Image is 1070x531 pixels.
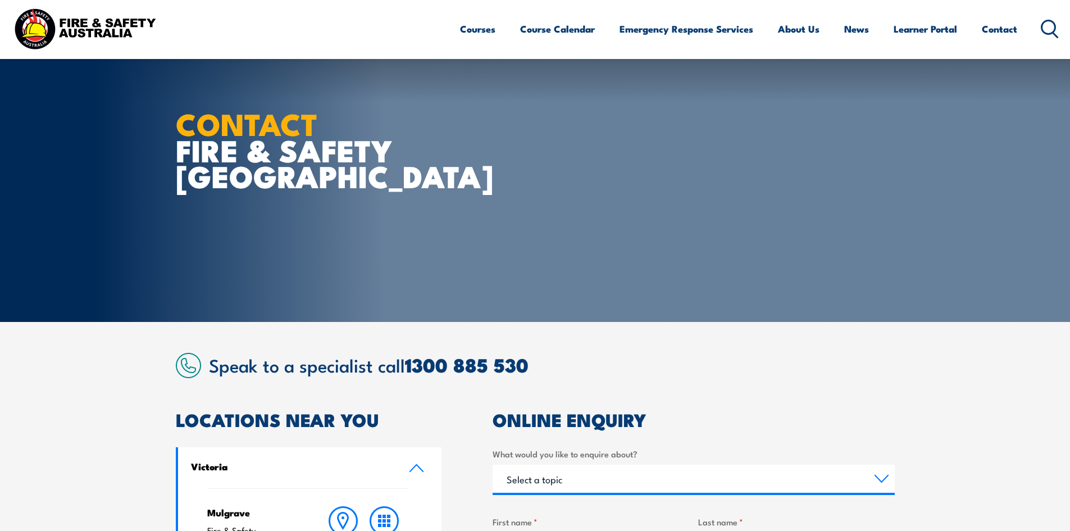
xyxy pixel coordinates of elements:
a: About Us [778,14,819,44]
a: Courses [460,14,495,44]
h2: LOCATIONS NEAR YOU [176,411,442,427]
label: Last name [698,515,895,528]
h1: FIRE & SAFETY [GEOGRAPHIC_DATA] [176,110,453,189]
h4: Victoria [191,460,392,473]
a: Course Calendar [520,14,595,44]
label: First name [493,515,689,528]
a: Contact [982,14,1017,44]
a: Victoria [178,447,442,488]
h4: Mulgrave [207,506,301,519]
label: What would you like to enquire about? [493,447,895,460]
a: News [844,14,869,44]
h2: Speak to a specialist call [209,355,895,375]
strong: CONTACT [176,99,318,146]
a: Emergency Response Services [620,14,753,44]
a: 1300 885 530 [405,350,529,379]
a: Learner Portal [894,14,957,44]
h2: ONLINE ENQUIRY [493,411,895,427]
